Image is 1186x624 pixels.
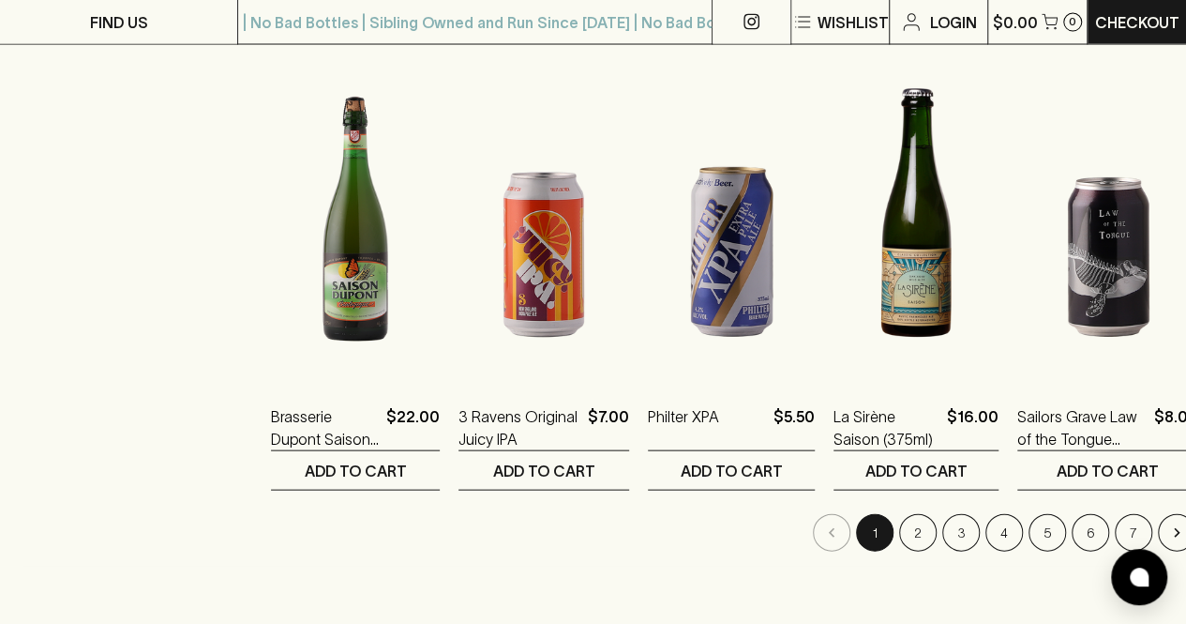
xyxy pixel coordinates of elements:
img: Brasserie Dupont Saison Biologique [271,49,440,377]
button: ADD TO CART [458,451,629,490]
img: bubble-icon [1130,568,1148,586]
p: $16.00 [947,405,998,450]
a: Philter XPA [648,405,719,450]
p: $5.50 [773,405,815,450]
p: FIND US [90,11,148,34]
p: $7.00 [588,405,629,450]
p: ADD TO CART [865,460,968,482]
a: 3 Ravens Original Juicy IPA [458,405,580,450]
a: Sailors Grave Law of the Tongue Smokey Oyster [PERSON_NAME] [1017,405,1147,450]
p: ADD TO CART [681,460,783,482]
p: Login [930,11,977,34]
button: ADD TO CART [833,451,998,490]
a: La Sirène Saison (375ml) [833,405,939,450]
p: $22.00 [386,405,440,450]
a: Brasserie Dupont Saison Biologique [271,405,379,450]
img: 3 Ravens Original Juicy IPA [458,49,629,377]
p: Wishlist [818,11,889,34]
button: Go to page 3 [942,514,980,552]
button: Go to page 7 [1115,514,1152,552]
button: ADD TO CART [648,451,815,490]
button: Go to page 6 [1072,514,1109,552]
button: page 1 [856,514,893,552]
p: $0.00 [993,11,1038,34]
button: Go to page 5 [1028,514,1066,552]
button: Go to page 2 [899,514,937,552]
p: ADD TO CART [493,460,595,482]
p: 0 [1069,17,1076,27]
img: La Sirène Saison (375ml) [833,49,998,377]
button: ADD TO CART [271,451,440,490]
button: Go to page 4 [985,514,1023,552]
p: ADD TO CART [305,460,407,482]
img: Philter XPA [648,49,815,377]
p: Checkout [1095,11,1179,34]
p: ADD TO CART [1057,460,1159,482]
